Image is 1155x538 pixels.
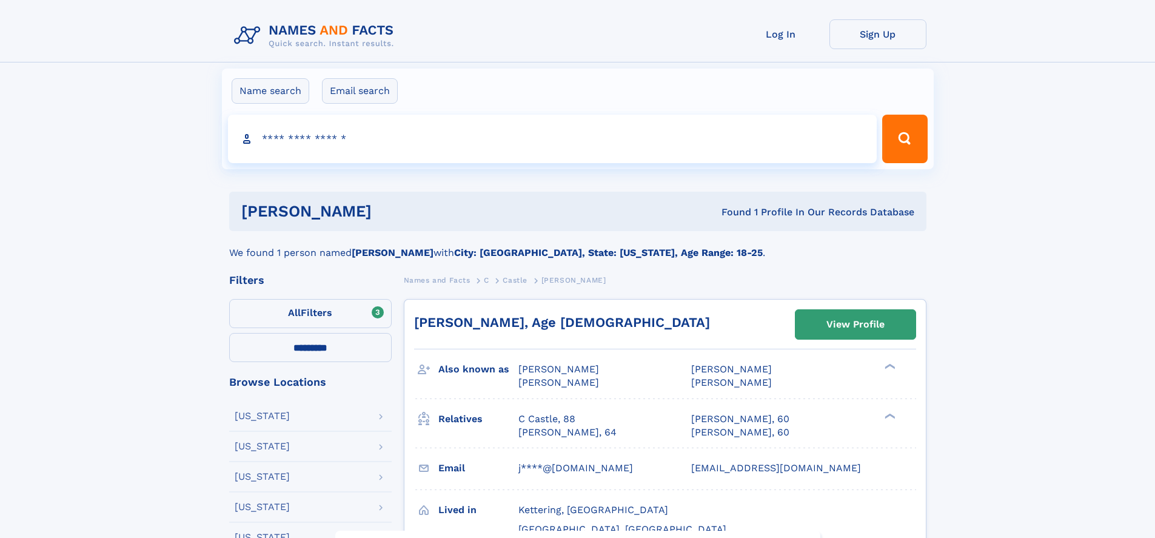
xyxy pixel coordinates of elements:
[691,462,861,474] span: [EMAIL_ADDRESS][DOMAIN_NAME]
[541,276,606,284] span: [PERSON_NAME]
[518,377,599,388] span: [PERSON_NAME]
[691,377,772,388] span: [PERSON_NAME]
[691,363,772,375] span: [PERSON_NAME]
[518,363,599,375] span: [PERSON_NAME]
[518,504,668,516] span: Kettering, [GEOGRAPHIC_DATA]
[438,458,518,479] h3: Email
[235,442,290,451] div: [US_STATE]
[228,115,877,163] input: search input
[691,426,789,439] a: [PERSON_NAME], 60
[732,19,829,49] a: Log In
[232,78,309,104] label: Name search
[882,363,896,371] div: ❯
[229,299,392,328] label: Filters
[352,247,434,258] b: [PERSON_NAME]
[503,276,527,284] span: Castle
[322,78,398,104] label: Email search
[229,231,926,260] div: We found 1 person named with .
[454,247,763,258] b: City: [GEOGRAPHIC_DATA], State: [US_STATE], Age Range: 18-25
[795,310,916,339] a: View Profile
[229,377,392,388] div: Browse Locations
[438,359,518,380] h3: Also known as
[546,206,914,219] div: Found 1 Profile In Our Records Database
[241,204,547,219] h1: [PERSON_NAME]
[518,426,617,439] a: [PERSON_NAME], 64
[414,315,710,330] a: [PERSON_NAME], Age [DEMOGRAPHIC_DATA]
[229,275,392,286] div: Filters
[235,472,290,482] div: [US_STATE]
[518,523,726,535] span: [GEOGRAPHIC_DATA], [GEOGRAPHIC_DATA]
[882,115,927,163] button: Search Button
[691,412,789,426] a: [PERSON_NAME], 60
[829,19,926,49] a: Sign Up
[882,412,896,420] div: ❯
[438,500,518,520] h3: Lived in
[503,272,527,287] a: Castle
[288,307,301,318] span: All
[235,502,290,512] div: [US_STATE]
[484,276,489,284] span: C
[229,19,404,52] img: Logo Names and Facts
[438,409,518,429] h3: Relatives
[235,411,290,421] div: [US_STATE]
[518,412,575,426] a: C Castle, 88
[404,272,470,287] a: Names and Facts
[484,272,489,287] a: C
[826,311,885,338] div: View Profile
